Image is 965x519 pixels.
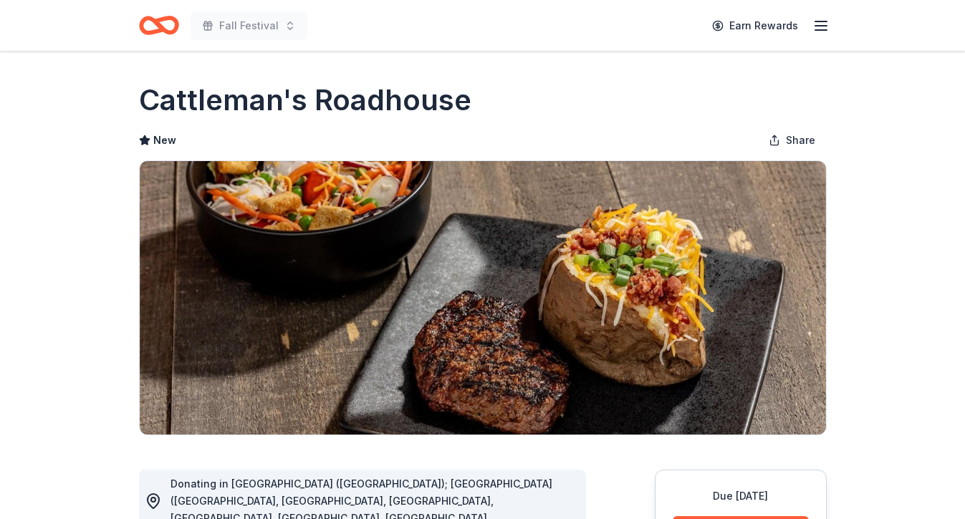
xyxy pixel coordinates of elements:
[673,488,809,505] div: Due [DATE]
[153,132,176,149] span: New
[704,13,807,39] a: Earn Rewards
[139,9,179,42] a: Home
[757,126,827,155] button: Share
[139,80,471,120] h1: Cattleman's Roadhouse
[191,11,307,40] button: Fall Festival
[219,17,279,34] span: Fall Festival
[786,132,815,149] span: Share
[140,161,826,435] img: Image for Cattleman's Roadhouse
